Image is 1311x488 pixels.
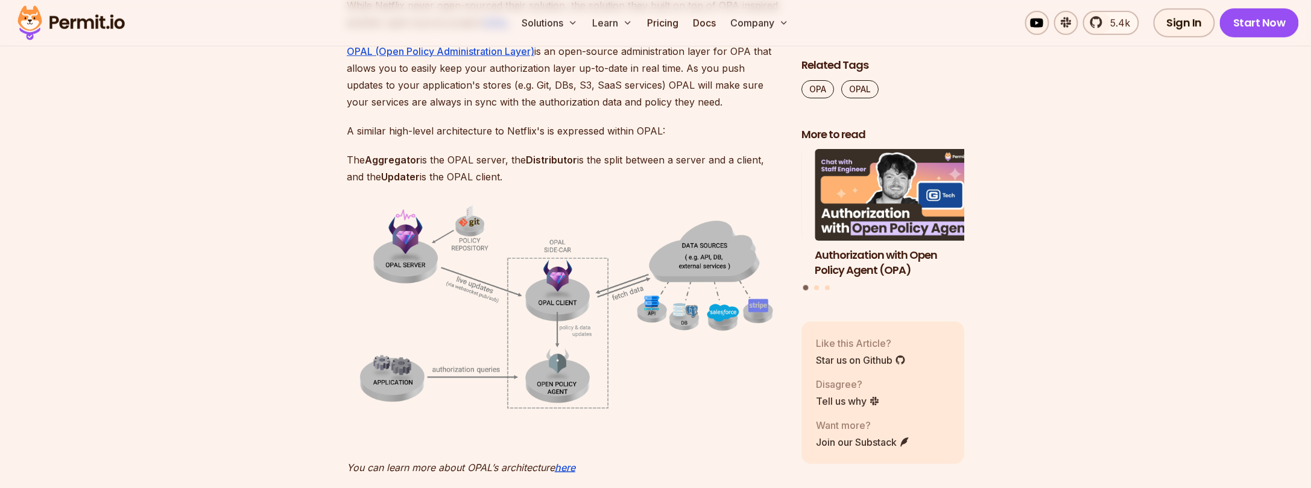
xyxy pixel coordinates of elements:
[815,150,978,278] a: Authorization with Open Policy Agent (OPA)Authorization with Open Policy Agent (OPA)
[841,80,879,98] a: OPAL
[587,11,637,35] button: Learn
[688,11,721,35] a: Docs
[347,151,782,185] p: The is the OPAL server, the is the split between a server and a client, and the is the OPAL client.
[347,204,782,411] img: 68747470733a2f2f692e6962622e636f2f43766d583872522f73696d706c69666965642d6469616772616d2d686967686...
[347,45,534,57] a: OPAL (Open Policy Administration Layer)
[365,154,420,166] strong: Aggregator
[526,154,577,166] strong: Distributor
[1154,8,1216,37] a: Sign In
[1220,8,1299,37] a: Start Now
[1104,16,1131,30] span: 5.4k
[639,248,802,278] h3: Policy Engine Showdown - OPA vs. OpenFGA vs. Cedar
[639,150,802,241] img: Policy Engine Showdown - OPA vs. OpenFGA vs. Cedar
[347,122,782,139] p: A similar high-level architecture to Netflix's is expressed within OPAL:
[801,80,834,98] a: OPA
[801,127,964,142] h2: More to read
[803,285,809,291] button: Go to slide 1
[517,11,583,35] button: Solutions
[1083,11,1139,35] a: 5.4k
[814,286,819,291] button: Go to slide 2
[816,336,906,350] p: Like this Article?
[815,150,978,241] img: Authorization with Open Policy Agent (OPA)
[725,11,794,35] button: Company
[801,58,964,73] h2: Related Tags
[816,377,880,391] p: Disagree?
[816,418,910,433] p: Want more?
[12,2,130,43] img: Permit logo
[639,150,802,278] li: 3 of 3
[815,248,978,278] h3: Authorization with Open Policy Agent (OPA)
[555,461,575,474] a: here
[825,286,830,291] button: Go to slide 3
[816,394,880,408] a: Tell us why
[816,435,910,449] a: Join our Substack
[642,11,683,35] a: Pricing
[381,171,420,183] strong: Updater
[801,150,964,293] div: Posts
[815,150,978,278] li: 1 of 3
[347,43,782,110] p: is an open-source administration layer for OPA that allows you to easily keep your authorization ...
[347,461,555,474] em: You can learn more about OPAL’s architecture
[816,353,906,367] a: Star us on Github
